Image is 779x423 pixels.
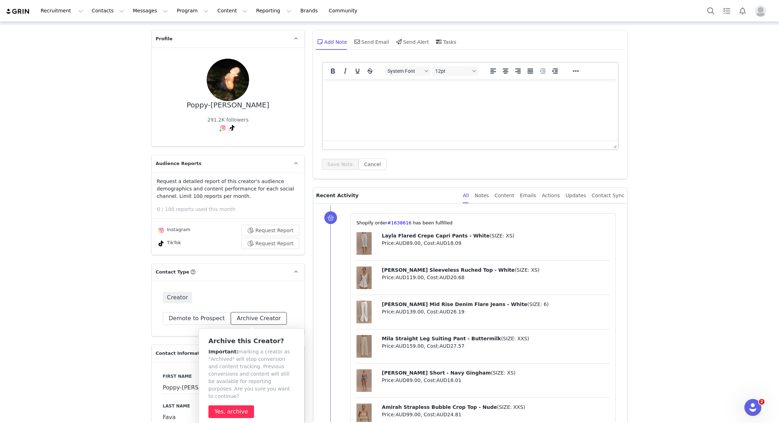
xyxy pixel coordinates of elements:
[517,267,537,273] span: SIZE: XS
[323,79,618,141] iframe: Rich Text Area
[382,232,610,240] p: ( )
[436,412,461,417] span: AUD24.81
[387,220,412,225] a: #1638616
[316,188,457,203] p: Recent Activity
[735,3,750,19] button: Notifications
[491,233,512,239] span: SIZE: XS
[353,33,389,50] div: Send Email
[542,188,560,204] div: Actions
[755,5,766,17] img: placeholder-profile.jpg
[156,350,208,357] span: Contact Information
[382,411,610,418] p: Price: , Cost:
[207,116,249,124] div: 291.2K followers
[396,240,421,246] span: AUD89.00
[208,348,295,400] p: marking a creator as "Archived" will stop conversion and content tracking. Previous conversions a...
[529,301,547,307] span: SIZE: 6
[463,188,469,204] div: All
[163,403,293,409] label: Last Name
[382,336,501,341] span: Mila Straight Leg Suiting Pant - Buttermilk
[156,269,189,276] span: Contact Type
[352,66,364,76] button: Underline
[163,373,293,380] label: First Name
[396,377,421,383] span: AUD89.00
[520,188,536,204] div: Emails
[396,275,424,280] span: AUD119.00
[432,66,478,76] button: Font sizes
[129,3,172,19] button: Messages
[439,343,465,349] span: AUD27.57
[220,125,226,131] img: instagram.svg
[231,312,287,325] button: Archive Creator
[156,35,173,42] span: Profile
[359,159,386,170] button: Cancel
[503,336,527,341] span: SIZE: XXS
[241,225,299,236] button: Request Report
[610,141,618,149] div: Press the Up and Down arrow keys to resize the editor.
[382,233,490,239] span: Layla Flared Crepe Capri Pants - White
[213,3,252,19] button: Content
[252,3,296,19] button: Reporting
[208,349,238,354] strong: Important:
[382,370,491,376] span: [PERSON_NAME] Short - Navy Gingham
[759,399,765,405] span: 2
[36,3,87,19] button: Recruitment
[88,3,128,19] button: Contacts
[493,370,514,376] span: SIZE: XS
[382,266,610,274] p: ( )
[157,226,190,235] div: Instagram
[325,3,365,19] a: Community
[500,66,512,76] button: Align center
[382,335,610,342] p: ( )
[382,274,610,281] p: Price: , Cost:
[157,178,299,200] p: Request a detailed report of this creator's audience demographics and content performance for eac...
[208,405,254,418] button: Yes, archive
[395,33,429,50] div: Send Alert
[6,8,30,15] img: grin logo
[396,309,424,315] span: AUD139.00
[719,3,734,19] a: Tasks
[382,342,610,350] p: Price: , Cost:
[487,66,499,76] button: Align left
[396,412,421,417] span: AUD99.00
[396,343,424,349] span: AUD159.00
[241,238,299,249] button: Request Report
[474,188,489,204] div: Notes
[495,188,514,204] div: Content
[439,309,465,315] span: AUD26.19
[744,399,761,416] iframe: Intercom live chat
[208,337,295,345] h5: Archive this Creator?
[439,275,465,280] span: AUD20.68
[382,377,610,384] p: Price: , Cost:
[436,240,461,246] span: AUD18.09
[382,404,497,410] span: Amirah Strapless Bubble Crop Top - Nude
[499,404,523,410] span: SIZE: XXS
[157,239,181,248] div: TikTok
[524,66,536,76] button: Justify
[570,66,582,76] button: Reveal or hide additional toolbar items
[537,66,549,76] button: Decrease indent
[316,33,347,50] div: Add Note
[322,159,359,170] button: Save Note
[327,66,339,76] button: Bold
[364,66,376,76] button: Strikethrough
[158,228,164,233] img: instagram.svg
[163,312,231,325] button: Demote to Prospect
[382,301,610,308] p: ( )
[339,66,351,76] button: Italic
[356,220,453,225] span: ⁨Shopify⁩ order⁨ ⁩ has been fulfilled
[382,301,527,307] span: [PERSON_NAME] Mid Rise Denim Flare Jeans - White
[156,160,202,167] span: Audience Reports
[549,66,561,76] button: Increase indent
[163,292,193,303] span: Creator
[436,377,461,383] span: AUD18.01
[157,206,305,213] p: 0 / 100 reports used this month
[512,66,524,76] button: Align right
[592,188,625,204] div: Contact Sync
[382,240,610,247] p: Price: , Cost:
[296,3,324,19] a: Brands
[382,404,610,411] p: ( )
[566,188,586,204] div: Updates
[172,3,213,19] button: Program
